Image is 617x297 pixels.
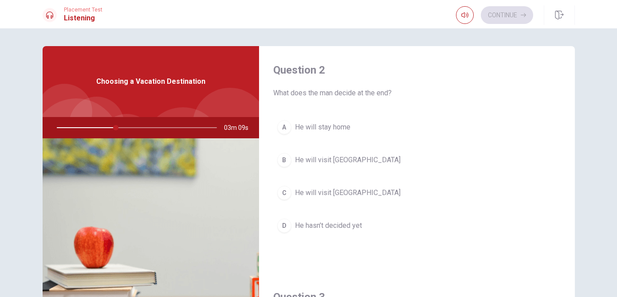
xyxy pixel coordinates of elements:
[273,182,561,204] button: CHe will visit [GEOGRAPHIC_DATA]
[96,76,205,87] span: Choosing a Vacation Destination
[295,188,401,198] span: He will visit [GEOGRAPHIC_DATA]
[277,186,291,200] div: C
[64,7,102,13] span: Placement Test
[273,88,561,98] span: What does the man decide at the end?
[273,116,561,138] button: AHe will stay home
[295,122,350,133] span: He will stay home
[273,215,561,237] button: DHe hasn’t decided yet
[277,219,291,233] div: D
[224,117,255,138] span: 03m 09s
[273,63,561,77] h4: Question 2
[64,13,102,23] h1: Listening
[277,120,291,134] div: A
[277,153,291,167] div: B
[295,220,362,231] span: He hasn’t decided yet
[295,155,401,165] span: He will visit [GEOGRAPHIC_DATA]
[273,149,561,171] button: BHe will visit [GEOGRAPHIC_DATA]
